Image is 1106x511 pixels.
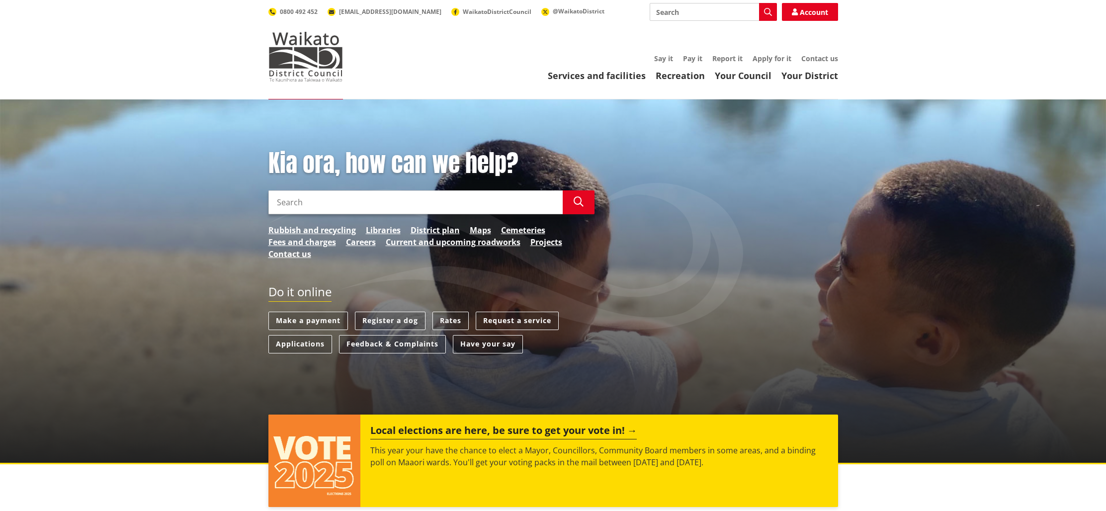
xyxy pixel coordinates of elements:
[715,70,771,82] a: Your Council
[280,7,318,16] span: 0800 492 452
[328,7,441,16] a: [EMAIL_ADDRESS][DOMAIN_NAME]
[268,7,318,16] a: 0800 492 452
[548,70,646,82] a: Services and facilities
[453,335,523,353] a: Have your say
[268,335,332,353] a: Applications
[781,70,838,82] a: Your District
[432,312,469,330] a: Rates
[268,224,356,236] a: Rubbish and recycling
[683,54,702,63] a: Pay it
[268,149,595,178] h1: Kia ora, how can we help?
[370,425,637,439] h2: Local elections are here, be sure to get your vote in!
[451,7,531,16] a: WaikatoDistrictCouncil
[346,236,376,248] a: Careers
[268,248,311,260] a: Contact us
[268,285,332,302] h2: Do it online
[355,312,425,330] a: Register a dog
[476,312,559,330] a: Request a service
[463,7,531,16] span: WaikatoDistrictCouncil
[370,444,828,468] p: This year your have the chance to elect a Mayor, Councillors, Community Board members in some are...
[712,54,743,63] a: Report it
[268,32,343,82] img: Waikato District Council - Te Kaunihera aa Takiwaa o Waikato
[268,236,336,248] a: Fees and charges
[553,7,604,15] span: @WaikatoDistrict
[339,335,446,353] a: Feedback & Complaints
[268,190,563,214] input: Search input
[650,3,777,21] input: Search input
[268,415,838,507] a: Local elections are here, be sure to get your vote in! This year your have the chance to elect a ...
[339,7,441,16] span: [EMAIL_ADDRESS][DOMAIN_NAME]
[541,7,604,15] a: @WaikatoDistrict
[530,236,562,248] a: Projects
[386,236,520,248] a: Current and upcoming roadworks
[656,70,705,82] a: Recreation
[268,312,348,330] a: Make a payment
[268,415,361,507] img: Vote 2025
[654,54,673,63] a: Say it
[470,224,491,236] a: Maps
[501,224,545,236] a: Cemeteries
[801,54,838,63] a: Contact us
[366,224,401,236] a: Libraries
[753,54,791,63] a: Apply for it
[411,224,460,236] a: District plan
[782,3,838,21] a: Account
